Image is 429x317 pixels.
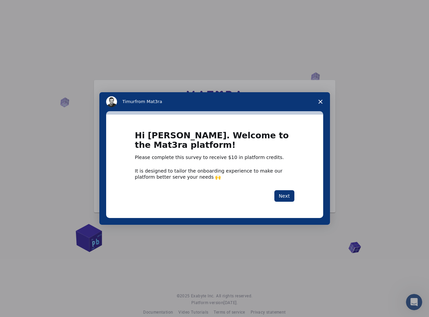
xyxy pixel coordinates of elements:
button: Next [274,190,294,202]
h1: Hi [PERSON_NAME]. Welcome to the Mat3ra platform! [135,131,294,154]
img: Profile image for Timur [106,96,117,107]
span: Timur [122,99,135,104]
div: It is designed to tailor the onboarding experience to make our platform better serve your needs 🙌 [135,168,294,180]
span: Close survey [311,92,330,111]
span: Támogatás [12,5,45,11]
div: Please complete this survey to receive $10 in platform credits. [135,154,294,161]
span: from Mat3ra [135,99,162,104]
